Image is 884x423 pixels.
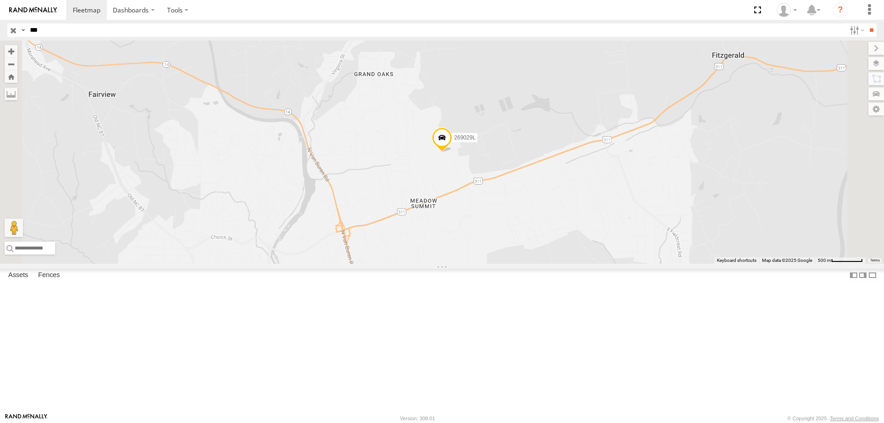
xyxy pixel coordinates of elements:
label: Dock Summary Table to the Left [849,269,858,282]
label: Assets [4,269,33,282]
span: 269029L [454,134,476,141]
img: rand-logo.svg [9,7,57,13]
button: Map Scale: 500 m per 65 pixels [815,257,866,264]
span: Map data ©2025 Google [762,258,812,263]
a: Terms and Conditions [830,416,879,421]
a: Terms (opens in new tab) [870,259,880,262]
a: Visit our Website [5,414,47,423]
label: Search Query [19,23,27,37]
label: Measure [5,87,17,100]
span: 500 m [818,258,831,263]
label: Fences [34,269,64,282]
label: Dock Summary Table to the Right [858,269,867,282]
label: Hide Summary Table [868,269,877,282]
div: Version: 308.01 [400,416,435,421]
label: Search Filter Options [846,23,866,37]
i: ? [833,3,848,17]
button: Drag Pegman onto the map to open Street View [5,219,23,237]
label: Map Settings [868,103,884,116]
div: © Copyright 2025 - [787,416,879,421]
button: Zoom Home [5,70,17,83]
div: Zack Abernathy [773,3,800,17]
button: Zoom in [5,45,17,58]
button: Keyboard shortcuts [717,257,756,264]
button: Zoom out [5,58,17,70]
